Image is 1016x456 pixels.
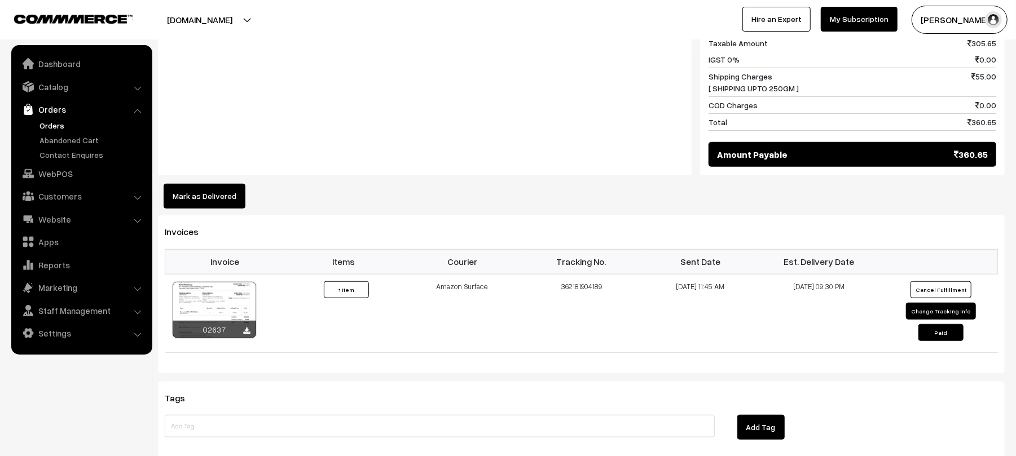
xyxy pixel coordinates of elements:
[967,116,996,128] span: 360.65
[14,163,148,184] a: WebPOS
[165,249,284,274] th: Invoice
[403,249,522,274] th: Courier
[324,281,369,298] button: 1 Item
[14,54,148,74] a: Dashboard
[760,274,879,352] td: [DATE] 09:30 PM
[14,232,148,252] a: Apps
[14,11,113,25] a: COMMMERCE
[165,392,199,404] span: Tags
[912,6,1008,34] button: [PERSON_NAME]
[975,54,996,65] span: 0.00
[709,37,768,49] span: Taxable Amount
[165,415,715,437] input: Add Tag
[37,149,148,161] a: Contact Enquires
[14,209,148,229] a: Website
[522,249,641,274] th: Tracking No.
[709,70,799,94] span: Shipping Charges [ SHIPPING UPTO 250GM ]
[127,6,272,34] button: [DOMAIN_NAME]
[709,116,727,128] span: Total
[641,274,760,352] td: [DATE] 11:45 AM
[37,134,148,146] a: Abandoned Cart
[760,249,879,274] th: Est. Delivery Date
[14,77,148,97] a: Catalog
[954,148,988,161] span: 360.65
[14,255,148,275] a: Reports
[14,323,148,343] a: Settings
[709,99,758,111] span: COD Charges
[14,186,148,206] a: Customers
[906,303,976,320] button: Change Tracking Info
[14,300,148,321] a: Staff Management
[14,99,148,119] a: Orders
[641,249,760,274] th: Sent Date
[14,277,148,298] a: Marketing
[37,119,148,131] a: Orders
[975,99,996,111] span: 0.00
[971,70,996,94] span: 55.00
[165,226,212,237] span: Invoices
[737,415,785,440] button: Add Tag
[522,274,641,352] td: 362181904189
[967,37,996,49] span: 305.65
[911,281,971,298] button: Cancel Fulfillment
[918,324,964,341] button: Paid
[403,274,522,352] td: Amazon Surface
[709,54,740,65] span: IGST 0%
[742,7,811,32] a: Hire an Expert
[985,11,1002,28] img: user
[173,321,256,338] div: 02637
[821,7,898,32] a: My Subscription
[14,15,133,23] img: COMMMERCE
[284,249,403,274] th: Items
[164,184,245,209] button: Mark as Delivered
[717,148,788,161] span: Amount Payable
